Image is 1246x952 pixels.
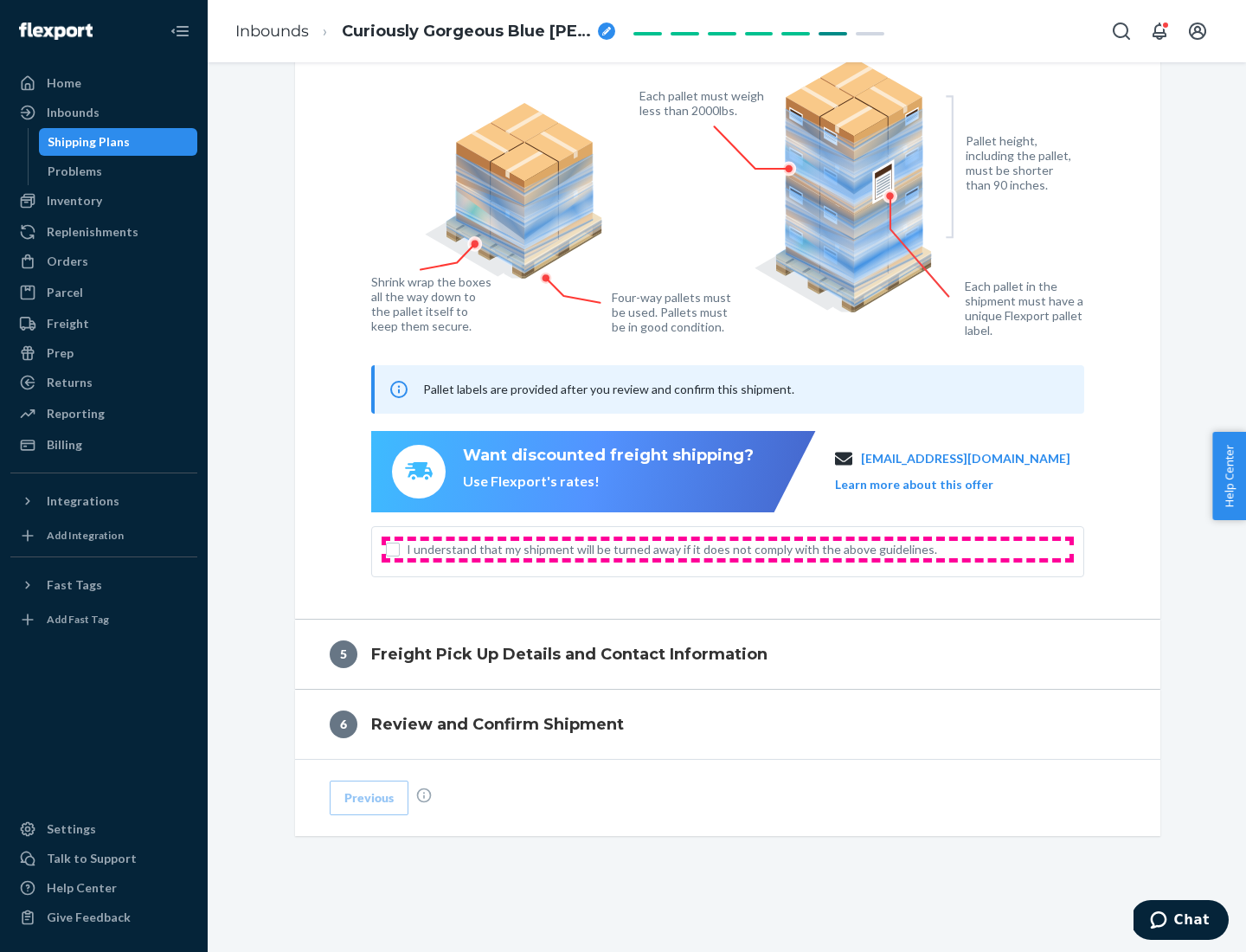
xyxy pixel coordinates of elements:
figcaption: Shrink wrap the boxes all the way down to the pallet itself to keep them secure. [371,274,495,333]
div: Fast Tags [47,576,102,594]
button: Fast Tags [10,571,197,599]
figcaption: Each pallet in the shipment must have a unique Flexport pallet label. [965,279,1095,338]
div: Add Fast Tag [47,612,109,627]
div: Replenishments [47,223,138,241]
a: Inventory [10,187,197,215]
a: Orders [10,248,197,275]
button: Close Navigation [163,14,197,48]
div: Talk to Support [47,850,137,867]
div: Freight [47,315,89,332]
a: Add Integration [10,522,197,550]
a: Parcel [10,279,197,306]
div: Help Center [47,879,117,897]
a: [EMAIL_ADDRESS][DOMAIN_NAME] [861,450,1070,467]
button: 5Freight Pick Up Details and Contact Information [295,620,1160,689]
div: Give Feedback [47,909,131,926]
div: Orders [47,253,88,270]
div: Want discounted freight shipping? [463,445,754,467]
div: Settings [47,820,96,838]
div: Reporting [47,405,105,422]
div: Add Integration [47,528,124,543]
a: Home [10,69,197,97]
a: Problems [39,158,198,185]
div: Shipping Plans [48,133,130,151]
a: Shipping Plans [39,128,198,156]
div: Prep [47,344,74,362]
div: Integrations [47,492,119,510]
a: Returns [10,369,197,396]
button: Talk to Support [10,845,197,872]
figcaption: Pallet height, including the pallet, must be shorter than 90 inches. [966,133,1079,192]
button: Open Search Box [1104,14,1139,48]
div: Home [47,74,81,92]
iframe: Opens a widget where you can chat to one of our agents [1134,900,1229,943]
a: Add Fast Tag [10,606,197,634]
figcaption: Each pallet must weigh less than 2000lbs. [639,88,768,118]
div: Inbounds [47,104,100,121]
div: Billing [47,436,82,453]
button: Help Center [1212,432,1246,520]
div: 5 [330,640,357,668]
div: Use Flexport's rates! [463,472,754,492]
button: Previous [330,781,408,815]
div: Problems [48,163,102,180]
div: Returns [47,374,93,391]
figcaption: Four-way pallets must be used. Pallets must be in good condition. [612,290,732,334]
button: Give Feedback [10,904,197,931]
button: Learn more about this offer [835,476,993,493]
ol: breadcrumbs [222,6,629,57]
a: Replenishments [10,218,197,246]
div: 6 [330,711,357,738]
span: I understand that my shipment will be turned away if it does not comply with the above guidelines. [407,541,1069,558]
a: Billing [10,431,197,459]
button: 6Review and Confirm Shipment [295,690,1160,759]
img: Flexport logo [19,23,93,40]
a: Freight [10,310,197,338]
span: Curiously Gorgeous Blue Jay [342,21,591,43]
input: I understand that my shipment will be turned away if it does not comply with the above guidelines. [386,543,400,556]
button: Integrations [10,487,197,515]
a: Inbounds [235,22,309,41]
a: Settings [10,815,197,843]
h4: Freight Pick Up Details and Contact Information [371,643,768,666]
a: Reporting [10,400,197,428]
a: Inbounds [10,99,197,126]
button: Open notifications [1142,14,1177,48]
div: Parcel [47,284,83,301]
a: Help Center [10,874,197,902]
button: Open account menu [1180,14,1215,48]
a: Prep [10,339,197,367]
span: Pallet labels are provided after you review and confirm this shipment. [423,382,794,396]
h4: Review and Confirm Shipment [371,713,624,736]
div: Inventory [47,192,102,209]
